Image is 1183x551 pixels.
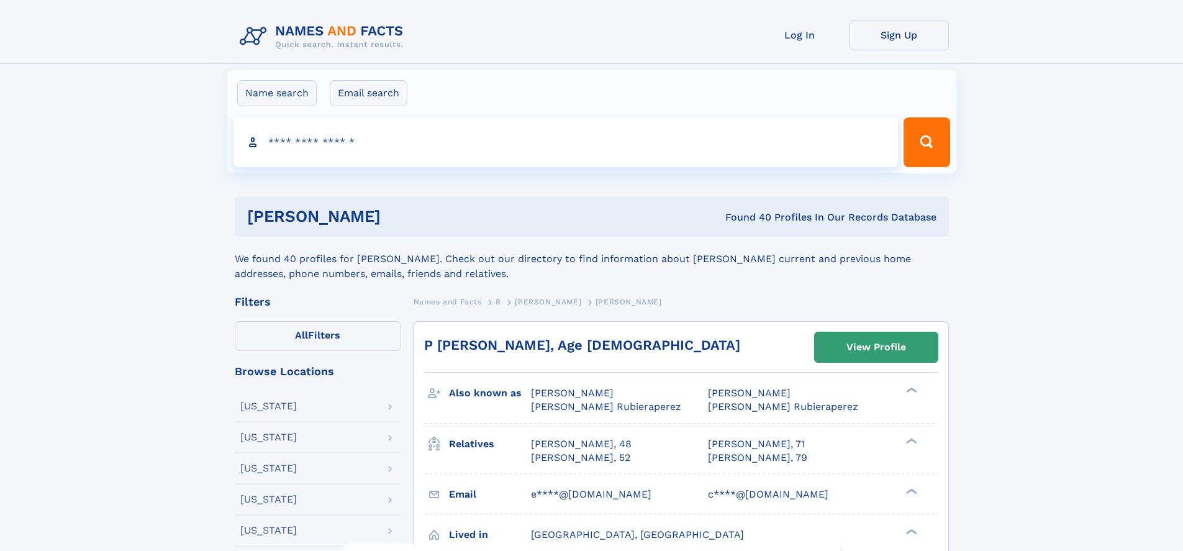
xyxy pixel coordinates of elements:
label: Filters [235,321,401,351]
div: [US_STATE] [240,401,297,411]
label: Email search [330,80,407,106]
a: Names and Facts [414,294,482,309]
div: ❯ [903,437,918,445]
a: P [PERSON_NAME], Age [DEMOGRAPHIC_DATA] [424,337,740,353]
div: [US_STATE] [240,432,297,442]
label: Name search [237,80,317,106]
a: Sign Up [850,20,949,50]
div: [US_STATE] [240,463,297,473]
a: [PERSON_NAME], 48 [531,437,632,451]
a: [PERSON_NAME], 71 [708,437,805,451]
a: [PERSON_NAME], 79 [708,451,807,465]
a: [PERSON_NAME], 52 [531,451,630,465]
div: Browse Locations [235,366,401,377]
span: [PERSON_NAME] Rubieraperez [708,401,858,412]
div: [US_STATE] [240,494,297,504]
a: [PERSON_NAME] [515,294,581,309]
h3: Lived in [449,524,531,545]
a: R [496,294,501,309]
span: [PERSON_NAME] [531,387,614,399]
input: search input [233,117,899,167]
span: [PERSON_NAME] Rubieraperez [531,401,681,412]
div: ❯ [903,487,918,495]
span: R [496,298,501,306]
h1: [PERSON_NAME] [247,209,553,224]
div: [US_STATE] [240,526,297,535]
div: Found 40 Profiles In Our Records Database [553,211,936,224]
h3: Relatives [449,434,531,455]
h3: Also known as [449,383,531,404]
a: View Profile [815,332,938,362]
span: [GEOGRAPHIC_DATA], [GEOGRAPHIC_DATA] [531,529,744,540]
div: Filters [235,296,401,307]
div: We found 40 profiles for [PERSON_NAME]. Check out our directory to find information about [PERSON... [235,237,949,281]
a: Log In [750,20,850,50]
h3: Email [449,484,531,505]
div: ❯ [903,527,918,535]
span: [PERSON_NAME] [515,298,581,306]
span: [PERSON_NAME] [596,298,662,306]
div: ❯ [903,386,918,394]
button: Search Button [904,117,950,167]
span: All [295,329,308,341]
span: [PERSON_NAME] [708,387,791,399]
div: View Profile [846,333,906,362]
img: Logo Names and Facts [235,20,414,53]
